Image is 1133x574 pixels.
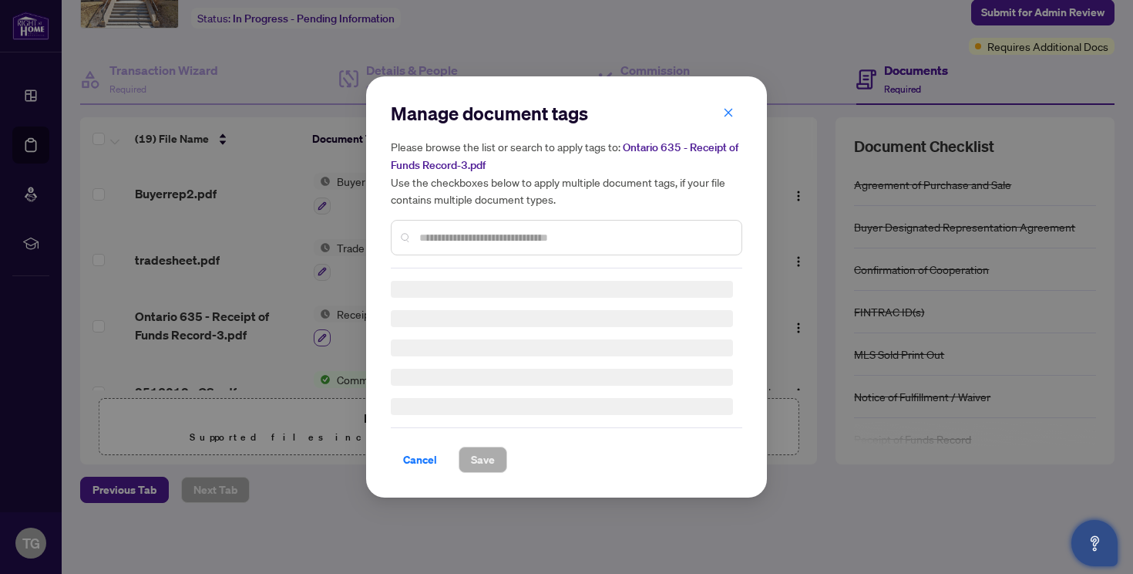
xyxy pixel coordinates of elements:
[391,138,742,208] h5: Please browse the list or search to apply tags to: Use the checkboxes below to apply multiple doc...
[459,447,507,473] button: Save
[1071,520,1118,566] button: Open asap
[391,447,449,473] button: Cancel
[403,447,437,472] span: Cancel
[391,101,742,126] h2: Manage document tags
[723,107,734,118] span: close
